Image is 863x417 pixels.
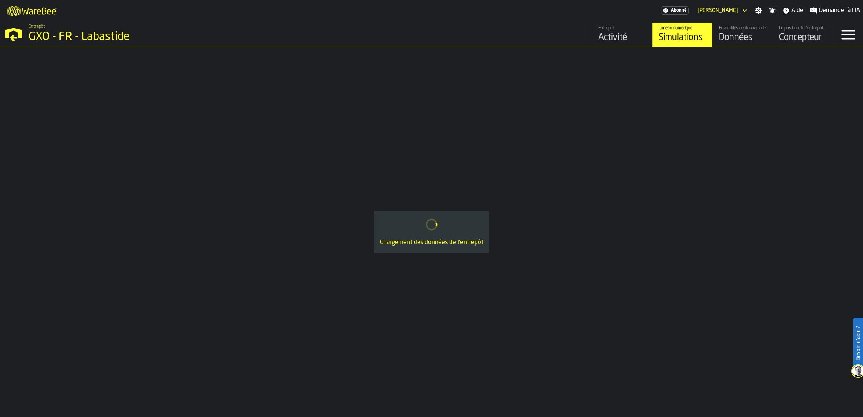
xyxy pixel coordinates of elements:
[807,6,863,15] label: button-toggle-Demander à l'IA
[719,26,767,31] div: Ensembles de données de l'entrepôt
[671,8,687,13] span: Abonné
[661,6,689,15] a: link-to-/wh/i/6d62c477-0d62-49a3-8ae2-182b02fd63a7/settings/billing
[659,26,706,31] div: Jumeau numérique
[791,6,804,15] span: Aide
[592,23,652,47] a: link-to-/wh/i/6d62c477-0d62-49a3-8ae2-182b02fd63a7/feed/
[29,30,232,44] div: GXO - FR - Labastide
[773,23,833,47] a: link-to-/wh/i/6d62c477-0d62-49a3-8ae2-182b02fd63a7/designer
[719,32,767,44] div: Données
[598,32,646,44] div: Activité
[29,24,45,29] span: Entrepôt
[833,23,863,47] label: button-toggle-Menu
[779,32,827,44] div: Concepteur
[380,238,483,247] div: Chargement des données de l'entrepôt
[765,7,779,14] label: button-toggle-Notifications
[779,6,807,15] label: button-toggle-Aide
[752,7,765,14] label: button-toggle-Paramètres
[661,6,689,15] div: Abonnement au menu
[695,6,749,15] div: DropdownMenuValue-HUGO MANIGLIER
[779,26,827,31] div: Disposition de l'entrepôt
[598,26,646,31] div: Entrepôt
[659,32,706,44] div: Simulations
[819,6,860,15] span: Demander à l'IA
[712,23,773,47] a: link-to-/wh/i/6d62c477-0d62-49a3-8ae2-182b02fd63a7/data
[652,23,712,47] a: link-to-/wh/i/6d62c477-0d62-49a3-8ae2-182b02fd63a7/simulations
[698,8,738,14] div: DropdownMenuValue-HUGO MANIGLIER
